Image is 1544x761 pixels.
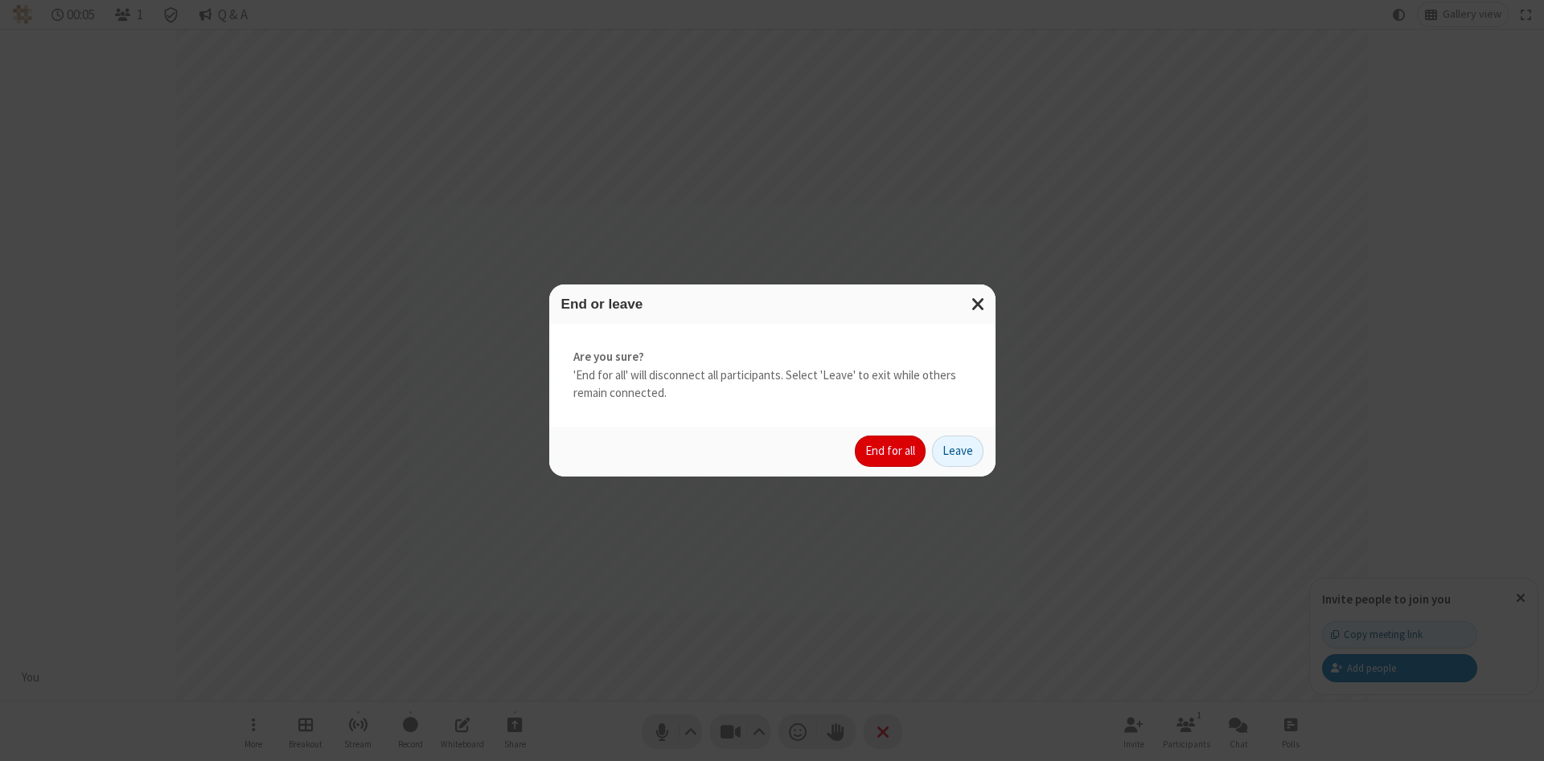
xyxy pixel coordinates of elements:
h3: End or leave [561,297,983,312]
button: Close modal [962,284,996,324]
strong: Are you sure? [573,348,971,366]
button: End for all [855,436,926,468]
button: Leave [932,436,983,468]
div: 'End for all' will disconnect all participants. Select 'Leave' to exit while others remain connec... [549,324,996,427]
